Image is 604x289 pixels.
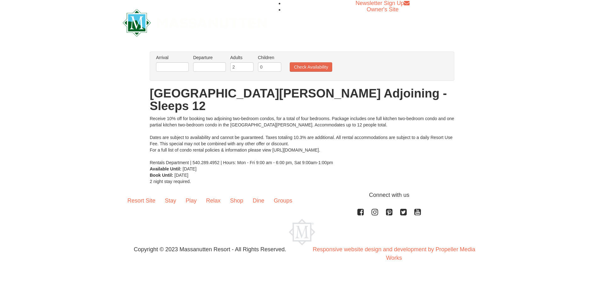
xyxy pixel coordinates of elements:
[290,62,332,72] button: Check Availability
[181,191,201,210] a: Play
[160,191,181,210] a: Stay
[183,166,197,171] span: [DATE]
[367,6,399,13] a: Owner's Site
[201,191,225,210] a: Relax
[123,9,267,36] img: Massanutten Resort Logo
[150,87,454,112] h1: [GEOGRAPHIC_DATA][PERSON_NAME] Adjoining - Sleeps 12
[123,191,160,210] a: Resort Site
[193,54,226,61] label: Departure
[258,54,281,61] label: Children
[230,54,254,61] label: Adults
[150,173,173,178] strong: Book Until:
[289,219,315,245] img: Massanutten Resort Logo
[123,14,267,29] a: Massanutten Resort
[248,191,269,210] a: Dine
[225,191,248,210] a: Shop
[269,191,297,210] a: Groups
[150,166,182,171] strong: Available Until:
[123,191,481,199] p: Connect with us
[118,245,302,254] p: Copyright © 2023 Massanutten Resort - All Rights Reserved.
[175,173,188,178] span: [DATE]
[313,246,475,261] a: Responsive website design and development by Propeller Media Works
[156,54,189,61] label: Arrival
[150,179,191,184] span: 2 night stay required.
[150,115,454,166] div: Receive 10% off for booking two adjoining two-bedroom condos, for a total of four bedrooms. Packa...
